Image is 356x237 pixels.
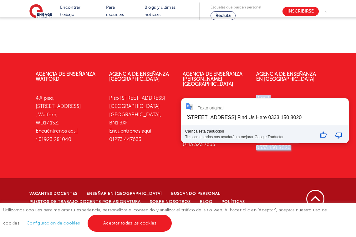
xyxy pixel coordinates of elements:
a: Agencia de enseñanza [PERSON_NAME][GEOGRAPHIC_DATA] [183,71,242,87]
a: Sobre nosotros [150,199,191,204]
a: Encuéntrenos aquí [36,128,78,134]
a: Políticas [221,199,245,204]
font: [GEOGRAPHIC_DATA], [109,112,161,118]
div: Texto original [198,105,224,110]
div: Califica esta traducción [185,129,314,134]
font: 01273 447633 [109,137,141,142]
font: Piso 1, [GEOGRAPHIC_DATA] [256,95,307,109]
a: Aceptar todas las cookies [88,215,172,232]
a: Buscando personal [171,191,221,196]
a: Blog [200,199,212,204]
a: Configuración de cookies [27,221,80,225]
font: BN1 3XF [109,120,128,126]
a: Enseñar en [GEOGRAPHIC_DATA] [87,191,162,196]
font: Piso [STREET_ADDRESS] [109,95,165,101]
a: Agencia de enseñanza Watford [36,71,95,82]
a: Agencia de enseñanza [GEOGRAPHIC_DATA] [109,71,169,82]
font: : 01923 281040 [36,137,71,142]
font: 4.º piso, [STREET_ADDRESS] [36,95,81,109]
div: [STREET_ADDRESS] Find Us Here 0333 150 8020 [186,115,302,120]
font: [GEOGRAPHIC_DATA] [109,103,160,109]
font: Aceptar todas las cookies [103,221,156,225]
font: Utilizamos cookies para mejorar tu experiencia, personalizar el contenido y analizar el tráfico d... [3,208,327,226]
a: Agencia de enseñanza en [GEOGRAPHIC_DATA] [256,71,316,82]
font: 0113 323 7633 [183,142,215,147]
a: Puestos de trabajo docente por asignatura [29,199,141,204]
font: WD17 1SZ. [36,120,59,126]
div: Tus comentarios nos ayudarán a mejorar Google Traductor [185,134,314,139]
font: 0333 150 8020 [256,145,291,150]
button: Mala traducción [331,127,346,143]
button: Buena traducción [316,127,331,143]
a: Vacantes docentes [29,191,78,196]
font: , Watford, [36,112,58,118]
a: Encuéntrenos aquí [109,128,151,134]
